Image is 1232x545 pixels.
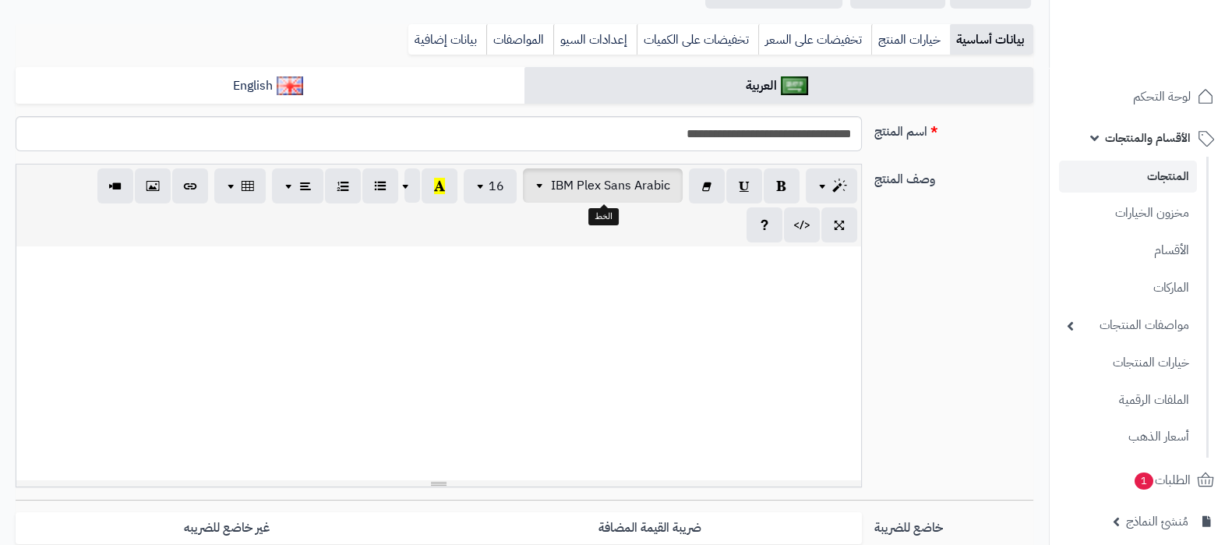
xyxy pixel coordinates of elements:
label: غير خاضع للضريبه [16,512,439,544]
span: الطلبات [1133,469,1191,491]
a: تخفيضات على الكميات [637,24,758,55]
a: تخفيضات على السعر [758,24,871,55]
a: المنتجات [1059,161,1197,193]
a: الملفات الرقمية [1059,384,1197,417]
a: English [16,67,524,105]
span: مُنشئ النماذج [1126,511,1188,533]
span: IBM Plex Sans Arabic [551,176,670,195]
img: العربية [781,76,808,95]
a: بيانات أساسية [950,24,1033,55]
label: خاضع للضريبة [868,512,1040,537]
button: IBM Plex Sans Arabic [523,168,683,203]
label: ضريبة القيمة المضافة [439,512,862,544]
a: إعدادات السيو [553,24,637,55]
label: وصف المنتج [868,164,1040,189]
a: العربية [524,67,1033,105]
a: أسعار الذهب [1059,420,1197,454]
a: خيارات المنتجات [1059,346,1197,380]
a: الماركات [1059,271,1197,305]
label: اسم المنتج [868,116,1040,141]
img: logo-2.png [1126,44,1217,76]
img: English [277,76,304,95]
span: الأقسام والمنتجات [1105,127,1191,149]
a: المواصفات [486,24,553,55]
a: مواصفات المنتجات [1059,309,1197,342]
div: الخط [588,208,619,225]
span: لوحة التحكم [1133,86,1191,108]
a: بيانات إضافية [408,24,486,55]
span: 1 [1135,472,1153,490]
a: الطلبات1 [1059,462,1223,499]
a: خيارات المنتج [871,24,950,55]
span: 16 [489,177,504,196]
a: لوحة التحكم [1059,78,1223,115]
button: 16 [464,169,517,203]
a: الأقسام [1059,234,1197,267]
a: مخزون الخيارات [1059,196,1197,230]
